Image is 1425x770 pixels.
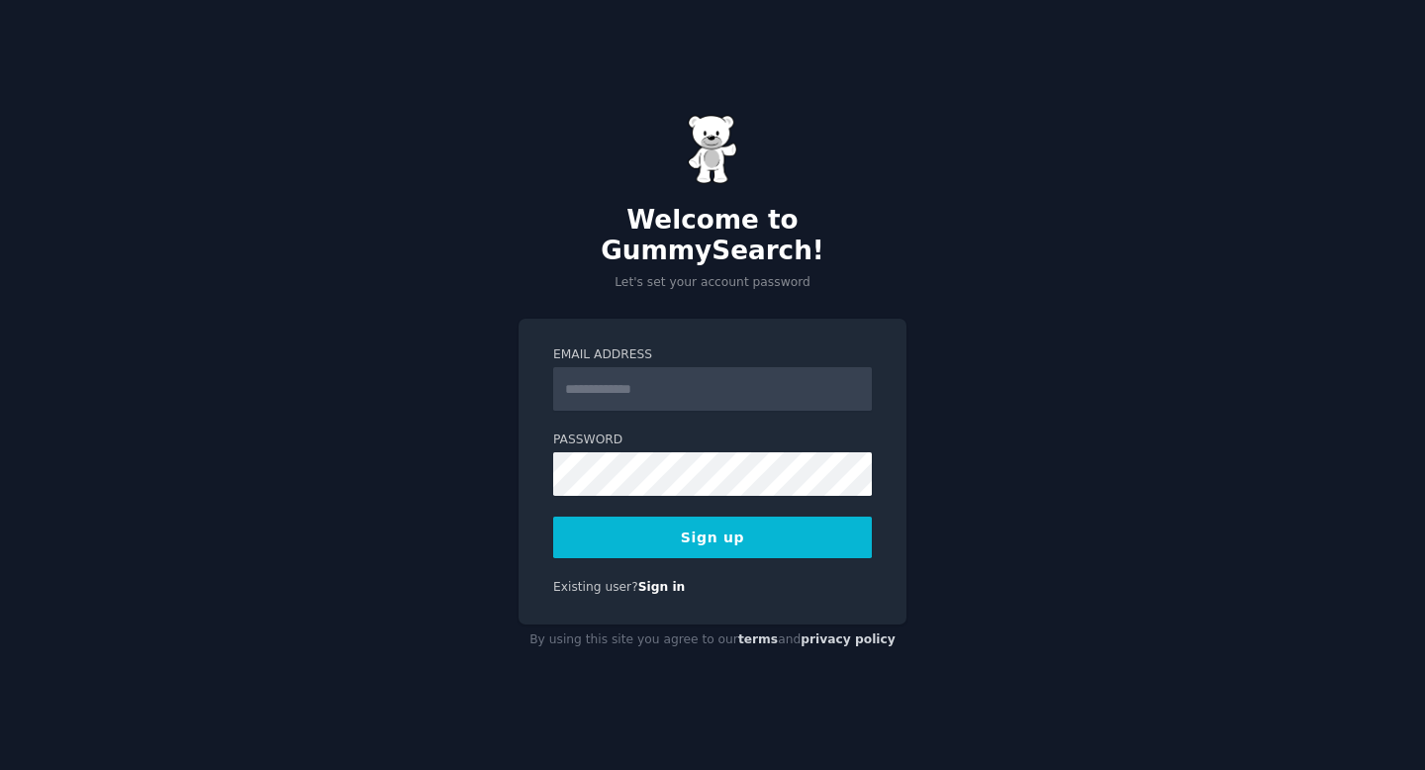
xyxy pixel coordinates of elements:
label: Password [553,432,872,449]
h2: Welcome to GummySearch! [519,205,906,267]
button: Sign up [553,517,872,558]
label: Email Address [553,346,872,364]
p: Let's set your account password [519,274,906,292]
a: terms [738,632,778,646]
span: Existing user? [553,580,638,594]
img: Gummy Bear [688,115,737,184]
div: By using this site you agree to our and [519,625,906,656]
a: privacy policy [801,632,896,646]
a: Sign in [638,580,686,594]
